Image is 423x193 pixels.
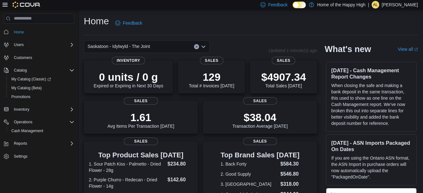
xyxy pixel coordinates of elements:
[293,2,306,8] input: Dark Mode
[4,25,74,178] nav: Complex example
[1,27,77,37] button: Home
[9,93,33,101] a: Promotions
[14,68,27,73] span: Catalog
[317,1,365,9] p: Home of the Happy High
[124,137,158,145] span: Sales
[373,1,378,9] span: AL
[331,155,411,180] p: If you are using the Ontario ASN format, the ASN Import in purchase orders will now automatically...
[13,2,41,8] img: Cova
[89,151,193,159] h3: Top Product Sales [DATE]
[398,47,418,52] a: View allExternal link
[1,66,77,75] button: Catalog
[111,57,145,64] span: Inventory
[331,140,411,152] h3: [DATE] - ASN Imports Packaged On Dates
[14,107,29,112] span: Inventory
[220,171,278,177] dt: 2. Good Supply
[189,71,234,83] p: 129
[113,17,145,29] a: Feedback
[11,118,35,126] button: Operations
[94,71,163,88] div: Expired or Expiring in Next 30 Days
[168,176,193,184] dd: $142.60
[11,28,26,36] a: Home
[331,67,411,80] h3: [DATE] - Cash Management Report Changes
[1,118,77,126] button: Operations
[232,111,288,129] div: Transaction Average [DATE]
[1,40,77,49] button: Users
[280,180,300,188] dd: $318.00
[6,92,77,101] button: Promotions
[89,161,165,173] dt: 1. Sour Patch Kiss - Palmetto - Dried Flower - 28g
[220,181,278,187] dt: 3. [GEOGRAPHIC_DATA]
[11,85,42,91] span: My Catalog (Beta)
[88,43,150,50] span: Saskatoon - Idylwyld - The Joint
[368,1,369,9] p: |
[107,111,174,129] div: Avg Items Per Transaction [DATE]
[200,57,223,64] span: Sales
[9,127,46,135] a: Cash Management
[9,93,74,101] span: Promotions
[1,105,77,114] button: Inventory
[11,118,74,126] span: Operations
[11,152,74,160] span: Settings
[11,28,74,36] span: Home
[9,127,74,135] span: Cash Management
[261,71,306,88] div: Total Sales [DATE]
[14,120,32,125] span: Operations
[89,177,165,189] dt: 2. Purple Churro - Redecan - Dried Flower - 14g
[11,140,30,147] button: Reports
[220,151,300,159] h3: Top Brand Sales [DATE]
[94,71,163,83] p: 0 units / 0 g
[243,137,277,145] span: Sales
[194,44,199,49] button: Clear input
[11,67,74,74] span: Catalog
[11,94,31,99] span: Promotions
[168,160,193,168] dd: $234.80
[11,67,29,74] button: Catalog
[414,48,418,51] svg: External link
[220,161,278,167] dt: 1. Back Forty
[382,1,418,9] p: [PERSON_NAME]
[11,106,32,113] button: Inventory
[11,128,43,133] span: Cash Management
[14,42,24,47] span: Users
[6,126,77,135] button: Cash Management
[11,41,74,49] span: Users
[1,53,77,62] button: Customers
[189,71,234,88] div: Total # Invoices [DATE]
[11,41,26,49] button: Users
[9,84,44,92] a: My Catalog (Beta)
[372,1,379,9] div: Alicia LaPlante
[232,111,288,124] p: $38.04
[293,8,293,9] span: Dark Mode
[11,77,51,82] span: My Catalog (Classic)
[11,153,30,160] a: Settings
[14,55,32,60] span: Customers
[123,20,142,26] span: Feedback
[14,141,27,146] span: Reports
[280,160,300,168] dd: $584.30
[14,30,24,35] span: Home
[9,75,54,83] a: My Catalog (Classic)
[11,54,35,61] a: Customers
[107,111,174,124] p: 1.61
[9,75,74,83] span: My Catalog (Classic)
[243,97,277,105] span: Sales
[261,71,306,83] p: $4907.34
[14,154,27,159] span: Settings
[325,44,371,54] h2: What's new
[84,15,109,27] h1: Home
[280,170,300,178] dd: $546.80
[11,54,74,61] span: Customers
[124,97,158,105] span: Sales
[268,2,287,8] span: Feedback
[272,57,295,64] span: Sales
[1,152,77,161] button: Settings
[11,140,74,147] span: Reports
[9,84,74,92] span: My Catalog (Beta)
[201,44,206,49] button: Open list of options
[11,106,74,113] span: Inventory
[1,139,77,148] button: Reports
[331,82,411,126] p: When closing the safe and making a bank deposit in the same transaction, this used to show as one...
[6,75,77,84] a: My Catalog (Classic)
[6,84,77,92] button: My Catalog (Beta)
